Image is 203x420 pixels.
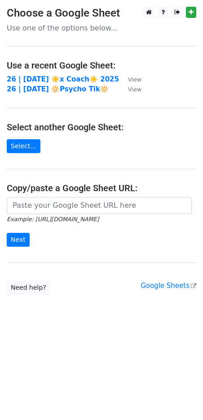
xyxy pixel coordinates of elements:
h4: Copy/paste a Google Sheet URL: [7,183,196,193]
small: View [128,76,141,83]
h3: Choose a Google Sheet [7,7,196,20]
input: Paste your Google Sheet URL here [7,197,192,214]
small: Example: [URL][DOMAIN_NAME] [7,216,99,223]
a: View [119,75,141,83]
small: View [128,86,141,93]
a: View [119,85,141,93]
a: Need help? [7,281,50,295]
a: Google Sheets [141,282,196,290]
input: Next [7,233,30,247]
a: 26 | [DATE] 🔆Psycho Tik🔆 [7,85,109,93]
a: 26 | [DATE] ☀️x Coach☀️ 2025 [7,75,119,83]
a: Select... [7,139,40,153]
h4: Use a recent Google Sheet: [7,60,196,71]
p: Use one of the options below... [7,23,196,33]
h4: Select another Google Sheet: [7,122,196,133]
